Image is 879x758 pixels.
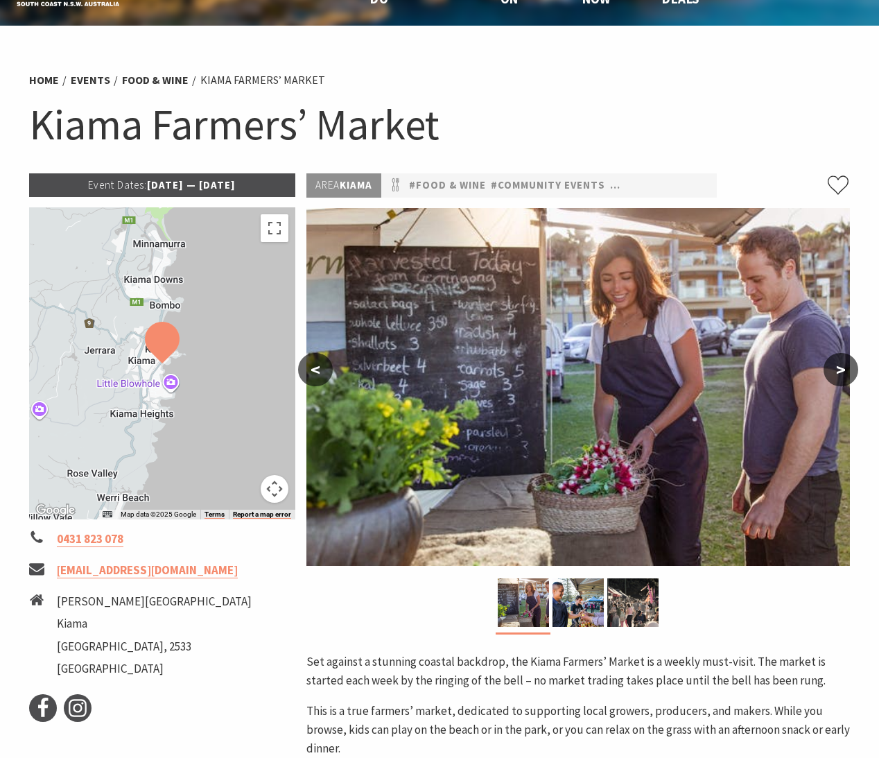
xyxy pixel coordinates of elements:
button: Map camera controls [261,475,288,503]
li: [GEOGRAPHIC_DATA] [57,660,252,678]
li: [GEOGRAPHIC_DATA], 2533 [57,637,252,656]
button: Keyboard shortcuts [103,510,112,519]
span: Map data ©2025 Google [121,510,196,518]
a: Food & Wine [122,73,189,87]
p: Set against a stunning coastal backdrop, the Kiama Farmers’ Market is a weekly must-visit. The ma... [306,653,850,690]
a: Home [29,73,59,87]
a: Open this area in Google Maps (opens a new window) [33,501,78,519]
a: Events [71,73,110,87]
img: Kiama Farmers Market [607,578,659,627]
img: Kiama-Farmers-Market-Credit-DNSW [498,578,549,627]
img: Google [33,501,78,519]
a: #Community Events [491,177,605,194]
a: Report a map error [233,510,291,519]
li: [PERSON_NAME][GEOGRAPHIC_DATA] [57,592,252,611]
button: > [824,353,858,386]
a: [EMAIL_ADDRESS][DOMAIN_NAME] [57,562,238,578]
a: #Food & Wine [409,177,486,194]
button: Toggle fullscreen view [261,214,288,242]
a: Terms [204,510,225,519]
span: Area [315,178,340,191]
p: [DATE] — [DATE] [29,173,295,197]
a: 0431 823 078 [57,531,123,547]
button: < [298,353,333,386]
a: #Family Friendly [610,177,706,194]
span: Event Dates: [88,178,147,191]
li: Kiama Farmers’ Market [200,71,325,89]
a: #Markets [711,177,767,194]
p: Kiama [306,173,381,198]
img: Kiama-Farmers-Market-Credit-DNSW [306,208,850,566]
img: Kiama-Farmers-Market-Credit-DNSW [552,578,604,627]
li: Kiama [57,614,252,633]
h1: Kiama Farmers’ Market [29,96,850,153]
